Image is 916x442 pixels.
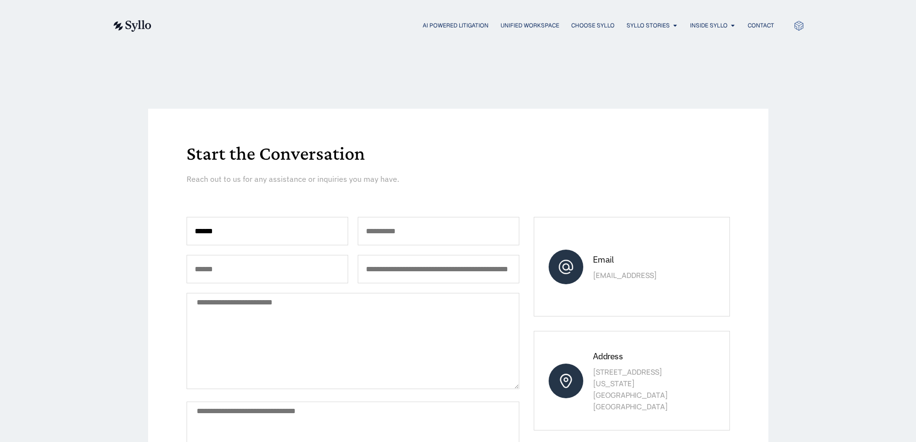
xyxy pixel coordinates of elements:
a: AI Powered Litigation [423,21,489,30]
p: [STREET_ADDRESS] [US_STATE][GEOGRAPHIC_DATA] [GEOGRAPHIC_DATA] [593,366,699,413]
span: Email [593,254,614,265]
a: Unified Workspace [501,21,559,30]
img: syllo [112,20,151,32]
nav: Menu [171,21,774,30]
a: Syllo Stories [627,21,670,30]
p: Reach out to us for any assistance or inquiries you may have. [187,173,536,185]
a: Choose Syllo [571,21,615,30]
a: Contact [748,21,774,30]
p: [EMAIL_ADDRESS] [593,270,699,281]
span: Address [593,351,623,362]
div: Menu Toggle [171,21,774,30]
h1: Start the Conversation [187,144,730,163]
a: Inside Syllo [690,21,728,30]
